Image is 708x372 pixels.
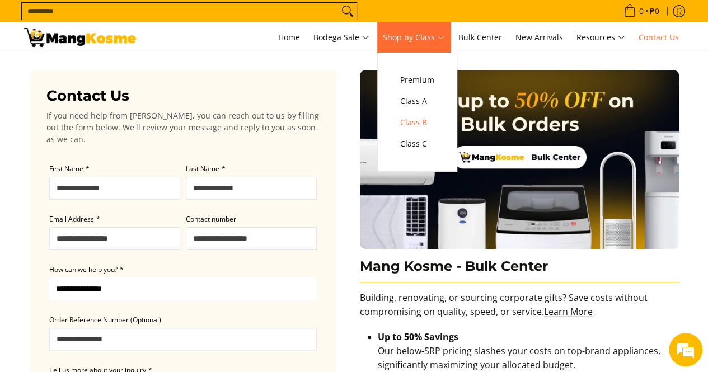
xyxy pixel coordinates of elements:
[58,63,188,77] div: Chat with us now
[49,265,118,274] span: How can we help you?
[510,22,569,53] a: New Arrivals
[360,291,679,330] p: Building, renovating, or sourcing corporate gifts? Save costs without compromising on quality, sp...
[46,110,320,145] p: If you need help from [PERSON_NAME], you can reach out to us by filling out the form below. We'll...
[360,258,679,283] h3: Mang Kosme - Bulk Center
[639,32,679,43] span: Contact Us
[6,251,213,290] textarea: Type your message and hit 'Enter'
[49,164,83,173] span: First Name
[458,32,502,43] span: Bulk Center
[147,22,684,53] nav: Main Menu
[184,6,210,32] div: Minimize live chat window
[339,3,357,20] button: Search
[576,31,625,45] span: Resources
[395,112,440,133] a: Class B
[49,315,161,324] span: Order Reference Number (Optional)
[273,22,306,53] a: Home
[308,22,375,53] a: Bodega Sale
[400,95,434,109] span: Class A
[515,32,563,43] span: New Arrivals
[648,7,661,15] span: ₱0
[395,69,440,91] a: Premium
[186,164,219,173] span: Last Name
[377,22,451,53] a: Shop by Class
[544,305,593,318] a: Learn More
[313,31,369,45] span: Bodega Sale
[571,22,631,53] a: Resources
[400,73,434,87] span: Premium
[633,22,684,53] a: Contact Us
[186,214,236,224] span: Contact number
[49,214,94,224] span: Email Address
[24,28,136,47] img: Contact Us Today! l Mang Kosme - Home Appliance Warehouse Sale
[46,87,320,105] h3: Contact Us
[395,133,440,154] a: Class C
[400,137,434,151] span: Class C
[378,331,458,343] strong: Up to 50% Savings
[383,31,445,45] span: Shop by Class
[65,114,154,227] span: We're online!
[395,91,440,112] a: Class A
[400,116,434,130] span: Class B
[620,5,663,17] span: •
[637,7,645,15] span: 0
[453,22,508,53] a: Bulk Center
[278,32,300,43] span: Home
